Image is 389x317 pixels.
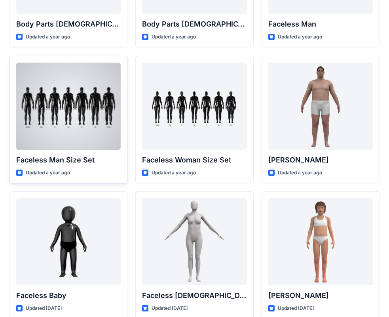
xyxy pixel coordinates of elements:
[16,155,121,166] p: Faceless Man Size Set
[268,63,373,150] a: Joseph
[152,33,196,41] p: Updated a year ago
[278,33,322,41] p: Updated a year ago
[142,290,247,301] p: Faceless [DEMOGRAPHIC_DATA] CN Lite
[278,304,314,313] p: Updated [DATE]
[268,155,373,166] p: [PERSON_NAME]
[26,304,62,313] p: Updated [DATE]
[268,290,373,301] p: [PERSON_NAME]
[268,19,373,30] p: Faceless Man
[142,198,247,285] a: Faceless Female CN Lite
[16,198,121,285] a: Faceless Baby
[26,169,70,177] p: Updated a year ago
[152,169,196,177] p: Updated a year ago
[142,155,247,166] p: Faceless Woman Size Set
[16,290,121,301] p: Faceless Baby
[268,198,373,285] a: Emily
[142,63,247,150] a: Faceless Woman Size Set
[26,33,70,41] p: Updated a year ago
[16,19,121,30] p: Body Parts [DEMOGRAPHIC_DATA]
[16,63,121,150] a: Faceless Man Size Set
[142,19,247,30] p: Body Parts [DEMOGRAPHIC_DATA]
[278,169,322,177] p: Updated a year ago
[152,304,188,313] p: Updated [DATE]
